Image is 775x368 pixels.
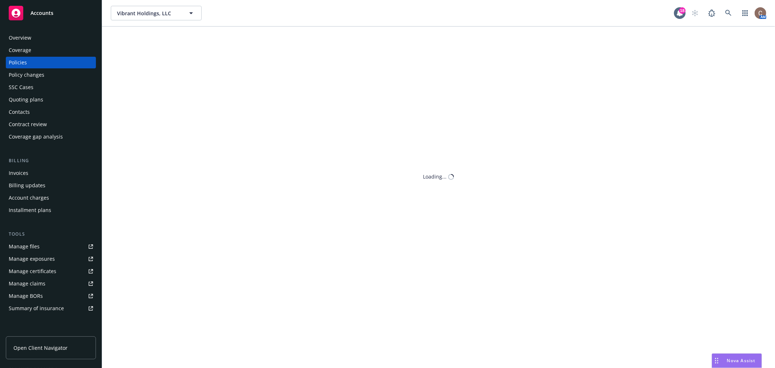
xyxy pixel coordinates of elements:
[9,278,45,289] div: Manage claims
[9,180,45,191] div: Billing updates
[6,290,96,302] a: Manage BORs
[6,94,96,105] a: Quoting plans
[6,231,96,238] div: Tools
[6,303,96,314] a: Summary of insurance
[688,6,702,20] a: Start snowing
[9,290,43,302] div: Manage BORs
[9,253,55,265] div: Manage exposures
[6,204,96,216] a: Installment plans
[6,180,96,191] a: Billing updates
[9,81,33,93] div: SSC Cases
[6,119,96,130] a: Contract review
[9,57,27,68] div: Policies
[6,131,96,143] a: Coverage gap analysis
[9,119,47,130] div: Contract review
[6,57,96,68] a: Policies
[6,81,96,93] a: SSC Cases
[6,3,96,23] a: Accounts
[6,329,96,336] div: Analytics hub
[9,32,31,44] div: Overview
[6,192,96,204] a: Account charges
[738,6,752,20] a: Switch app
[705,6,719,20] a: Report a Bug
[6,44,96,56] a: Coverage
[6,265,96,277] a: Manage certificates
[13,344,68,352] span: Open Client Navigator
[117,9,180,17] span: Vibrant Holdings, LLC
[712,353,762,368] button: Nova Assist
[9,167,28,179] div: Invoices
[6,167,96,179] a: Invoices
[9,131,63,143] div: Coverage gap analysis
[9,241,40,252] div: Manage files
[9,44,31,56] div: Coverage
[9,204,51,216] div: Installment plans
[6,157,96,164] div: Billing
[712,354,721,368] div: Drag to move
[6,241,96,252] a: Manage files
[6,253,96,265] a: Manage exposures
[721,6,736,20] a: Search
[9,106,30,118] div: Contacts
[6,32,96,44] a: Overview
[423,173,447,181] div: Loading...
[9,69,44,81] div: Policy changes
[679,7,686,14] div: 18
[9,265,56,277] div: Manage certificates
[6,106,96,118] a: Contacts
[6,278,96,289] a: Manage claims
[727,357,756,364] span: Nova Assist
[111,6,202,20] button: Vibrant Holdings, LLC
[755,7,766,19] img: photo
[9,192,49,204] div: Account charges
[31,10,53,16] span: Accounts
[6,69,96,81] a: Policy changes
[9,94,43,105] div: Quoting plans
[9,303,64,314] div: Summary of insurance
